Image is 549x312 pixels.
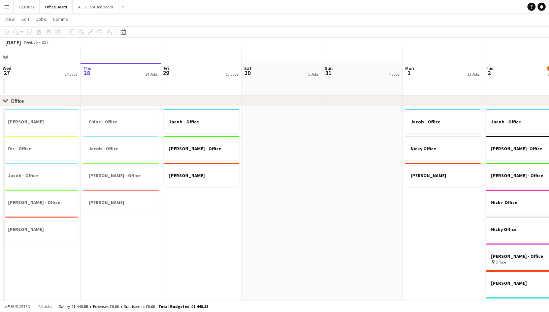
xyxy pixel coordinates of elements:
span: Week 35 [22,40,39,45]
div: 5 Jobs [308,72,319,77]
button: ALL Client Job Board [73,0,119,13]
h3: [PERSON_NAME] [83,199,159,205]
app-job-card: Chloe - Office [83,109,159,133]
span: 1 [404,69,414,77]
span: View [5,16,15,22]
span: Budgeted [11,304,30,309]
div: 13 Jobs [226,72,238,77]
span: Mon [405,65,414,71]
h3: Diz - Office [3,146,78,152]
span: Sat [244,65,252,71]
app-job-card: [PERSON_NAME] - Office [83,163,159,187]
div: 14 Jobs [65,72,77,77]
span: 29 [163,69,169,77]
app-job-card: [PERSON_NAME] [164,163,239,187]
app-job-card: [PERSON_NAME] [83,190,159,214]
h3: Jacob - Office [164,119,239,125]
app-job-card: [PERSON_NAME] - Office [164,136,239,160]
span: 31 [324,69,333,77]
a: Jobs [33,15,49,24]
div: [DATE] [5,39,21,46]
app-job-card: Jacob - Office [164,109,239,133]
span: Comms [53,16,68,22]
h3: [PERSON_NAME] [164,172,239,179]
div: 4 Jobs [389,72,399,77]
h3: [PERSON_NAME] - Office [83,172,159,179]
h3: Jacob - Office [405,119,481,125]
span: All jobs [37,304,53,309]
div: 14 Jobs [145,72,158,77]
span: 2 [485,69,493,77]
h3: [PERSON_NAME] [405,172,481,179]
span: 27 [2,69,11,77]
span: Jobs [36,16,46,22]
div: Salary £1 440.88 + Expenses £0.00 + Subsistence £0.00 = [59,304,208,309]
h3: Jacob - Office [3,172,78,179]
span: Edit [22,16,29,22]
span: Wed [3,65,11,71]
app-job-card: Jacob - Office [3,163,78,187]
span: Sun [325,65,333,71]
span: 28 [82,69,92,77]
app-job-card: Jacob - Office [83,136,159,160]
span: Tue [486,65,493,71]
h3: [PERSON_NAME] - Office [164,146,239,152]
app-job-card: Jacob - Office [405,109,481,133]
span: 30 [243,69,252,77]
h3: [PERSON_NAME] - Office [3,199,78,205]
div: 11 Jobs [467,72,480,77]
div: BST [42,40,49,45]
h3: Jacob - Office [83,146,159,152]
app-job-card: Nicky Office [405,136,481,160]
button: Logistics [14,0,40,13]
a: View [3,15,18,24]
span: Thu [83,65,92,71]
app-job-card: Diz - Office [3,136,78,160]
h3: Chloe - Office [83,119,159,125]
h3: [PERSON_NAME] [3,226,78,232]
span: Fri [164,65,169,71]
app-job-card: [PERSON_NAME] [3,109,78,133]
a: Edit [19,15,32,24]
h3: Nicky Office [405,146,481,152]
app-job-card: [PERSON_NAME] - Office [3,190,78,214]
button: Office Board [40,0,73,13]
span: Total Budgeted £1 440.88 [158,304,208,309]
button: Budgeted [3,303,31,310]
div: Office [11,97,24,104]
a: Comms [50,15,71,24]
app-job-card: [PERSON_NAME] [3,217,78,241]
app-job-card: [PERSON_NAME] [405,163,481,187]
h3: [PERSON_NAME] [3,119,78,125]
span: Office [495,260,506,265]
